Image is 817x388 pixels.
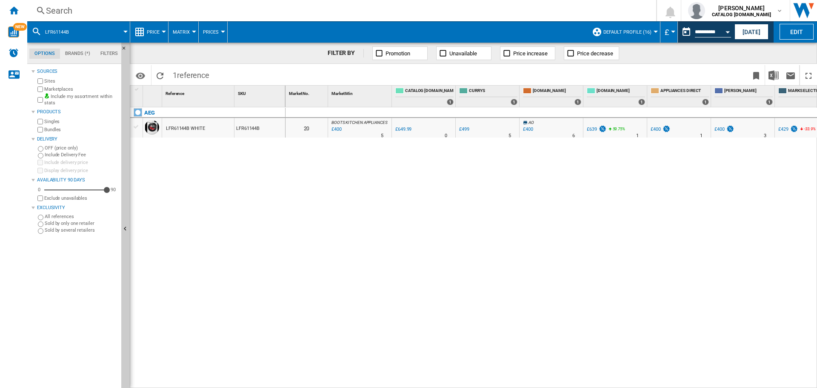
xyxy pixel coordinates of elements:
label: Marketplaces [44,86,118,92]
img: excel-24x24.png [768,70,779,80]
div: Exclusivity [37,204,118,211]
div: Search [46,5,634,17]
label: OFF (price only) [45,145,118,151]
div: Delivery Time : 5 days [508,132,511,140]
button: Price [147,21,164,43]
div: Sources [37,68,118,75]
img: promotionV3.png [726,125,734,132]
div: Market Min Sort None [330,86,391,99]
button: Price increase [500,46,555,60]
div: 1 offers sold by AMAZON.CO.UK [574,99,581,105]
div: Availability 90 Days [37,177,118,184]
span: LFR61144B [45,29,69,35]
div: 1 offers sold by JOHN LEWIS [766,99,773,105]
div: £499 [459,126,469,132]
input: All references [38,215,43,220]
input: Sold by only one retailer [38,221,43,227]
label: Include Delivery Fee [45,152,118,158]
input: Include my assortment within stats [37,95,43,105]
div: 90 [109,187,118,193]
md-tab-item: Options [29,49,60,59]
md-menu: Currency [660,21,678,43]
div: Delivery [37,136,118,143]
div: CATALOG [DOMAIN_NAME] 1 offers sold by CATALOG ELECTROLUX.UK [394,86,455,107]
div: £429 [778,126,788,132]
div: £639 [587,126,597,132]
input: Sites [37,78,43,84]
button: £ [665,21,673,43]
div: £400 [522,125,533,134]
span: Market No. [289,91,309,96]
div: Delivery Time : 0 day [445,132,447,140]
div: Prices [203,21,223,43]
input: Singles [37,119,43,124]
span: [DOMAIN_NAME] [533,88,581,95]
div: [PERSON_NAME] 1 offers sold by JOHN LEWIS [713,86,774,107]
div: £400 [649,125,671,134]
img: promotionV3.png [598,125,607,132]
div: FILTER BY [328,49,364,57]
i: % [803,125,808,135]
button: Hide [121,43,131,58]
button: Matrix [173,21,194,43]
input: Include delivery price [37,160,43,165]
input: Sold by several retailers [38,228,43,234]
div: Reference Sort None [164,86,234,99]
img: profile.jpg [688,2,705,19]
div: £649.99 [394,125,411,134]
label: Include delivery price [44,159,118,166]
span: BOOTS KITCHEN APPLIANCES [331,120,388,125]
div: £400 [714,126,725,132]
div: 0 [36,187,43,193]
button: Unavailable [436,46,491,60]
div: £499 [458,125,469,134]
label: Exclude unavailables [44,195,118,201]
span: [DOMAIN_NAME] [597,88,645,95]
div: £400 [651,126,661,132]
div: Delivery Time : 6 days [572,132,575,140]
span: CATALOG [DOMAIN_NAME] [405,88,454,95]
i: % [612,125,617,135]
div: Delivery Time : 1 day [636,132,639,140]
img: wise-card.svg [8,26,19,37]
div: £400 [713,125,734,134]
div: Products [37,109,118,115]
div: LFR61144B WHITE [166,119,205,138]
span: SKU [238,91,246,96]
div: Sort None [287,86,328,99]
div: Delivery Time : 3 days [764,132,766,140]
div: Price [134,21,164,43]
button: [DATE] [734,24,768,40]
div: Sort None [164,86,234,99]
input: Display delivery price [37,168,43,173]
span: AO [528,120,534,125]
div: £400 [523,126,533,132]
button: Price decrease [564,46,619,60]
img: mysite-bg-18x18.png [44,93,49,98]
span: [PERSON_NAME] [712,4,771,12]
div: This report is based on a date in the past. [678,21,733,43]
button: Reload [151,65,169,85]
b: CATALOG [DOMAIN_NAME] [712,12,771,17]
input: OFF (price only) [38,146,43,152]
button: LFR61144B [45,21,77,43]
div: Market No. Sort None [287,86,328,99]
div: 1 offers sold by CATALOG ELECTROLUX.UK [447,99,454,105]
img: promotionV3.png [662,125,671,132]
span: [PERSON_NAME] [724,88,773,95]
div: 1 offers sold by APPLIANCES DIRECT [702,99,709,105]
button: Default profile (16) [603,21,656,43]
div: Last updated : Wednesday, 8 October 2025 00:01 [330,125,342,134]
label: Bundles [44,126,118,133]
span: Reference [166,91,184,96]
div: Sort None [145,86,162,99]
div: APPLIANCES DIRECT 1 offers sold by APPLIANCES DIRECT [649,86,711,107]
div: Default profile (16) [592,21,656,43]
div: 1 offers sold by CURRYS [511,99,517,105]
span: Price [147,29,160,35]
button: Edit [780,24,814,40]
span: Price decrease [577,50,613,57]
img: promotionV3.png [790,125,798,132]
